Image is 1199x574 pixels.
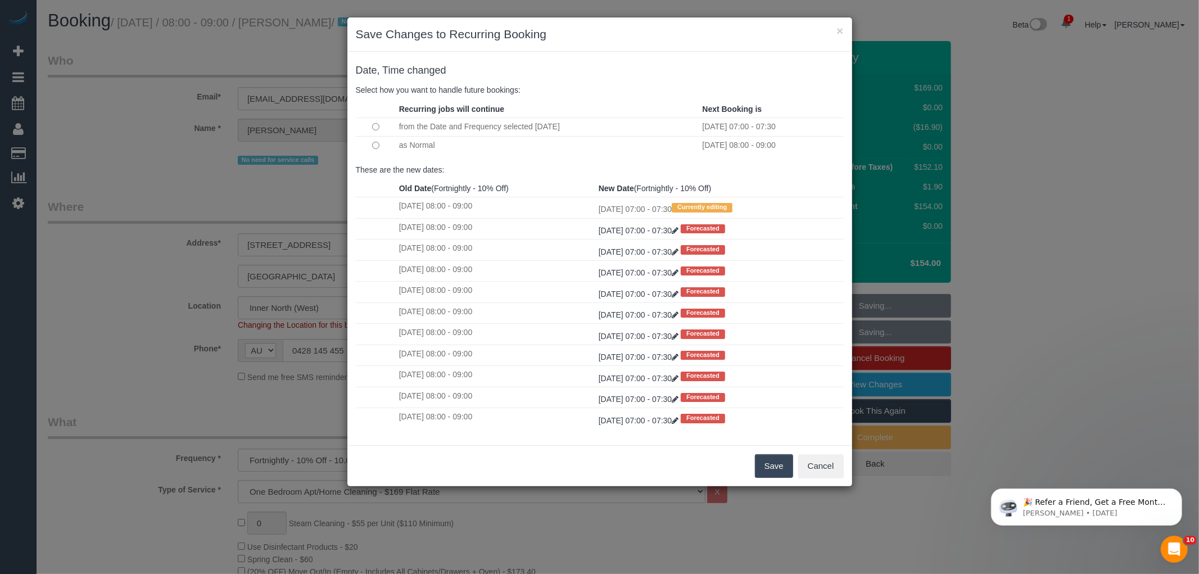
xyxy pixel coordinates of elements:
span: Date, Time [356,65,405,76]
a: [DATE] 07:00 - 07:30 [599,226,681,235]
button: Cancel [798,454,844,478]
a: [DATE] 07:00 - 07:30 [599,268,681,277]
strong: Recurring jobs will continue [399,105,504,114]
span: Forecasted [681,287,725,296]
td: [DATE] 08:00 - 09:00 [699,136,843,154]
span: Forecasted [681,351,725,360]
span: Forecasted [681,372,725,381]
td: [DATE] 08:00 - 09:00 [396,302,596,323]
td: [DATE] 08:00 - 09:00 [396,387,596,408]
span: Currently editing [672,203,732,212]
td: [DATE] 07:00 - 07:30 [596,197,844,218]
a: [DATE] 07:00 - 07:30 [599,416,681,425]
th: (Fortnightly - 10% Off) [596,180,844,197]
td: from the Date and Frequency selected [DATE] [396,117,700,136]
strong: New Date [599,184,634,193]
p: Select how you want to handle future bookings: [356,84,844,96]
button: × [836,25,843,37]
td: [DATE] 08:00 - 09:00 [396,197,596,218]
a: [DATE] 07:00 - 07:30 [599,395,681,404]
h4: changed [356,65,844,76]
span: Forecasted [681,329,725,338]
th: (Fortnightly - 10% Off) [396,180,596,197]
td: [DATE] 08:00 - 09:00 [396,324,596,345]
td: [DATE] 08:00 - 09:00 [396,282,596,302]
p: These are the new dates: [356,164,844,175]
span: Forecasted [681,224,725,233]
span: Forecasted [681,309,725,318]
a: [DATE] 07:00 - 07:30 [599,290,681,299]
a: [DATE] 07:00 - 07:30 [599,247,681,256]
span: 10 [1184,536,1197,545]
a: [DATE] 07:00 - 07:30 [599,310,681,319]
iframe: Intercom notifications message [974,465,1199,544]
iframe: Intercom live chat [1161,536,1188,563]
a: [DATE] 07:00 - 07:30 [599,352,681,361]
h3: Save Changes to Recurring Booking [356,26,844,43]
span: Forecasted [681,245,725,254]
td: [DATE] 08:00 - 09:00 [396,218,596,239]
span: Forecasted [681,393,725,402]
a: [DATE] 07:00 - 07:30 [599,374,681,383]
td: [DATE] 08:00 - 09:00 [396,260,596,281]
strong: Old Date [399,184,432,193]
strong: Next Booking is [702,105,762,114]
td: [DATE] 08:00 - 09:00 [396,239,596,260]
td: [DATE] 07:00 - 07:30 [699,117,843,136]
td: [DATE] 08:00 - 09:00 [396,345,596,365]
button: Save [755,454,793,478]
td: as Normal [396,136,700,154]
td: [DATE] 08:00 - 09:00 [396,408,596,429]
a: [DATE] 07:00 - 07:30 [599,332,681,341]
span: Forecasted [681,414,725,423]
td: [DATE] 08:00 - 09:00 [396,366,596,387]
span: Forecasted [681,266,725,275]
